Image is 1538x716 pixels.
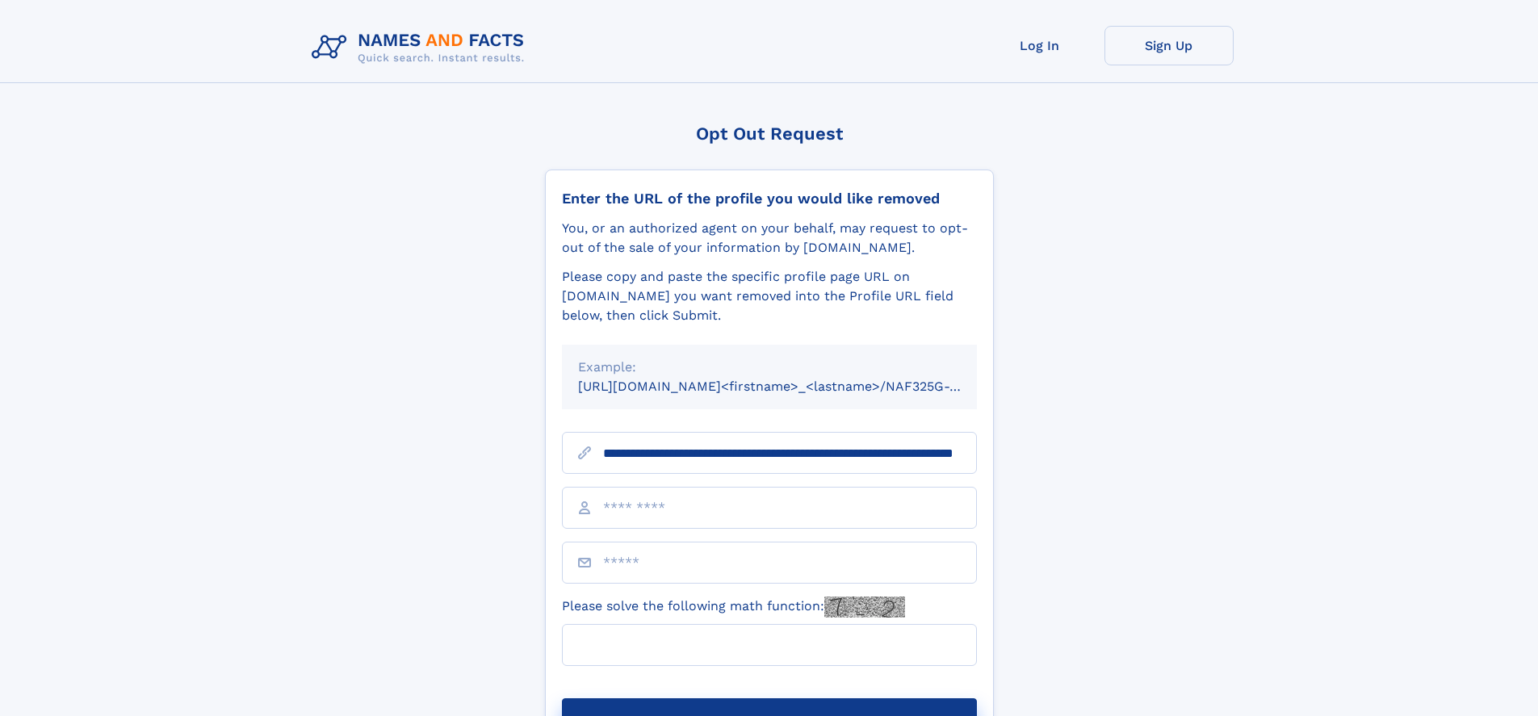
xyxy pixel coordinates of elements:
div: You, or an authorized agent on your behalf, may request to opt-out of the sale of your informatio... [562,219,977,258]
div: Example: [578,358,961,377]
label: Please solve the following math function: [562,597,905,618]
div: Opt Out Request [545,124,994,144]
a: Sign Up [1104,26,1234,65]
small: [URL][DOMAIN_NAME]<firstname>_<lastname>/NAF325G-xxxxxxxx [578,379,1008,394]
img: Logo Names and Facts [305,26,538,69]
div: Enter the URL of the profile you would like removed [562,190,977,207]
div: Please copy and paste the specific profile page URL on [DOMAIN_NAME] you want removed into the Pr... [562,267,977,325]
a: Log In [975,26,1104,65]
